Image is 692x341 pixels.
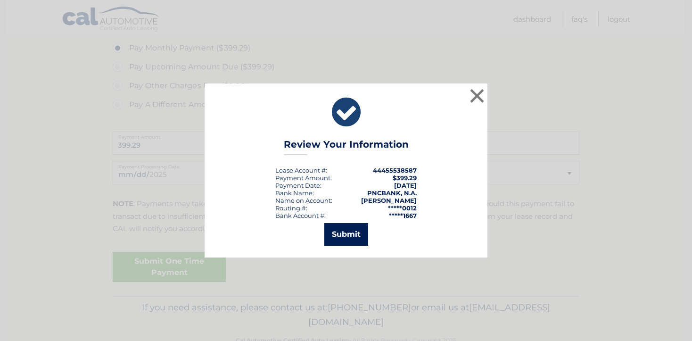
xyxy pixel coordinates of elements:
div: Lease Account #: [275,166,327,174]
div: Bank Account #: [275,212,326,219]
div: Payment Amount: [275,174,332,182]
span: $399.29 [393,174,417,182]
div: Name on Account: [275,197,332,204]
span: [DATE] [394,182,417,189]
span: Payment Date [275,182,320,189]
div: Bank Name: [275,189,314,197]
button: × [468,86,486,105]
div: Routing #: [275,204,307,212]
button: Submit [324,223,368,246]
strong: PNCBANK, N.A. [367,189,417,197]
div: : [275,182,321,189]
strong: 44455538587 [373,166,417,174]
strong: [PERSON_NAME] [361,197,417,204]
h3: Review Your Information [284,139,409,155]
